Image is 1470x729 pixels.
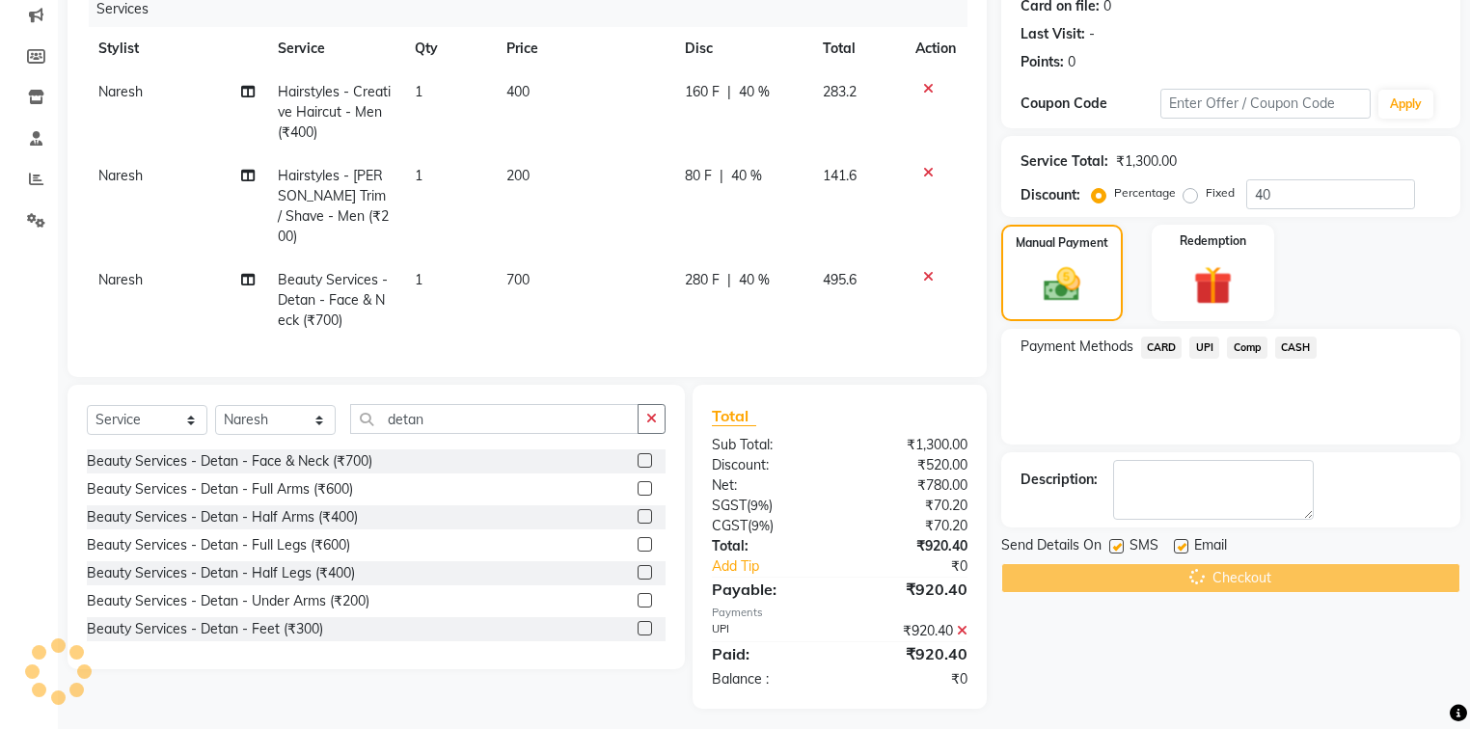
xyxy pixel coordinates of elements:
div: Net: [697,475,839,496]
span: 280 F [685,270,720,290]
div: Payable: [697,578,839,601]
div: ₹920.40 [839,578,981,601]
span: CASH [1275,337,1317,359]
span: 1 [415,167,422,184]
div: Beauty Services - Detan - Feet (₹300) [87,619,323,639]
span: Comp [1227,337,1267,359]
img: _cash.svg [1032,263,1092,306]
div: Sub Total: [697,435,839,455]
div: Paid: [697,642,839,665]
div: ₹0 [863,556,982,577]
div: ₹0 [839,669,981,689]
span: 40 % [739,270,770,290]
span: 9% [750,498,769,513]
th: Service [266,27,403,70]
th: Total [811,27,904,70]
span: SGST [712,497,747,514]
label: Manual Payment [1016,234,1108,252]
div: Beauty Services - Detan - Face & Neck (₹700) [87,451,372,472]
th: Qty [403,27,495,70]
div: ₹70.20 [839,496,981,516]
div: Description: [1021,470,1098,490]
div: Beauty Services - Detan - Under Arms (₹200) [87,591,369,611]
div: Beauty Services - Detan - Full Legs (₹600) [87,535,350,555]
span: UPI [1189,337,1219,359]
span: SMS [1130,535,1158,559]
div: ( ) [697,516,839,536]
span: 283.2 [823,83,857,100]
span: 1 [415,271,422,288]
div: Beauty Services - Detan - Half Arms (₹400) [87,507,358,527]
th: Stylist [87,27,266,70]
div: ₹920.40 [839,642,981,665]
div: Balance : [697,669,839,689]
div: Beauty Services - Detan - Full Arms (₹600) [87,479,353,499]
label: Percentage [1114,184,1176,202]
div: Coupon Code [1021,94,1160,114]
span: 40 % [731,166,762,186]
div: ( ) [697,496,839,516]
span: 141.6 [823,167,857,184]
span: 40 % [739,82,770,102]
label: Fixed [1206,184,1235,202]
div: Total: [697,536,839,556]
span: Hairstyles - [PERSON_NAME] Trim / Shave - Men (₹200) [278,167,389,245]
span: 160 F [685,82,720,102]
span: Total [712,406,756,426]
th: Disc [673,27,811,70]
span: 80 F [685,166,712,186]
span: Naresh [98,271,143,288]
div: Last Visit: [1021,24,1085,44]
div: Discount: [697,455,839,475]
div: ₹1,300.00 [839,435,981,455]
div: Payments [712,605,967,621]
span: Naresh [98,167,143,184]
input: Enter Offer / Coupon Code [1160,89,1371,119]
span: Beauty Services - Detan - Face & Neck (₹700) [278,271,388,329]
div: ₹1,300.00 [1116,151,1177,172]
div: ₹920.40 [839,536,981,556]
span: CARD [1141,337,1183,359]
div: ₹920.40 [839,621,981,641]
span: 495.6 [823,271,857,288]
input: Search or Scan [350,404,639,434]
span: Email [1194,535,1227,559]
th: Price [495,27,673,70]
button: Apply [1378,90,1433,119]
span: CGST [712,517,748,534]
span: Payment Methods [1021,337,1133,357]
div: ₹70.20 [839,516,981,536]
span: | [720,166,723,186]
span: Send Details On [1001,535,1102,559]
div: Service Total: [1021,151,1108,172]
div: UPI [697,621,839,641]
a: Add Tip [697,556,863,577]
div: 0 [1068,52,1075,72]
div: ₹520.00 [839,455,981,475]
span: | [727,270,731,290]
label: Redemption [1180,232,1246,250]
div: Discount: [1021,185,1080,205]
span: Hairstyles - Creative Haircut - Men (₹400) [278,83,391,141]
th: Action [904,27,967,70]
div: - [1089,24,1095,44]
span: 700 [506,271,530,288]
div: ₹780.00 [839,475,981,496]
span: 1 [415,83,422,100]
img: _gift.svg [1182,261,1244,310]
span: 400 [506,83,530,100]
span: 9% [751,518,770,533]
span: | [727,82,731,102]
span: 200 [506,167,530,184]
span: Naresh [98,83,143,100]
div: Beauty Services - Detan - Half Legs (₹400) [87,563,355,583]
div: Points: [1021,52,1064,72]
